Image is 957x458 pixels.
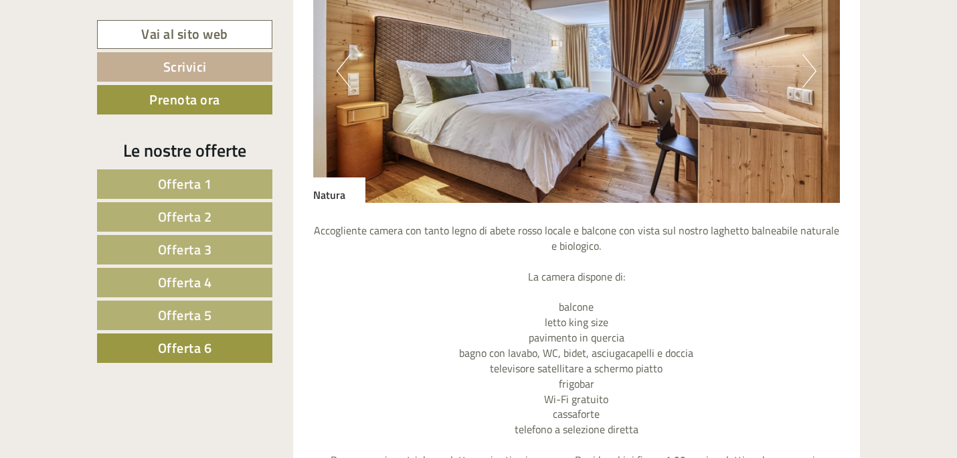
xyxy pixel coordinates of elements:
span: Offerta 2 [158,206,212,227]
span: Offerta 6 [158,337,212,358]
div: Natura [313,177,365,203]
a: Scrivici [97,52,272,82]
a: Prenota ora [97,85,272,115]
span: Offerta 4 [158,272,212,293]
span: Offerta 5 [158,305,212,325]
span: Offerta 3 [158,239,212,260]
button: Previous [337,54,351,88]
span: Offerta 1 [158,173,212,194]
button: Next [802,54,816,88]
a: Vai al sito web [97,20,272,49]
div: Le nostre offerte [97,138,272,163]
